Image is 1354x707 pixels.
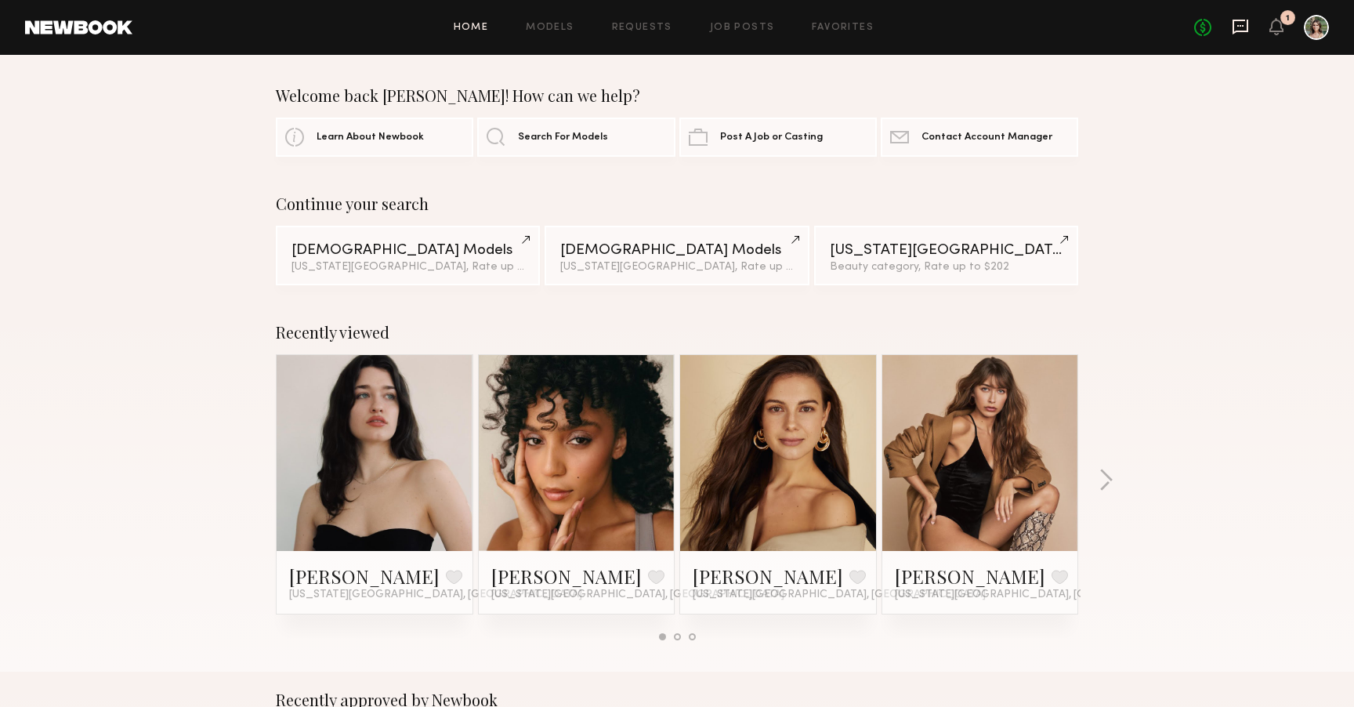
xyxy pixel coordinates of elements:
span: Contact Account Manager [921,132,1052,143]
span: [US_STATE][GEOGRAPHIC_DATA], [GEOGRAPHIC_DATA] [491,589,784,601]
div: [DEMOGRAPHIC_DATA] Models [560,243,793,258]
a: Models [526,23,574,33]
span: [US_STATE][GEOGRAPHIC_DATA], [GEOGRAPHIC_DATA] [289,589,582,601]
div: 1 [1286,14,1290,23]
div: [DEMOGRAPHIC_DATA] Models [291,243,524,258]
div: Continue your search [276,194,1078,213]
a: [DEMOGRAPHIC_DATA] Models[US_STATE][GEOGRAPHIC_DATA], Rate up to $150 [276,226,540,285]
div: [US_STATE][GEOGRAPHIC_DATA] [830,243,1063,258]
a: [DEMOGRAPHIC_DATA] Models[US_STATE][GEOGRAPHIC_DATA], Rate up to $150 [545,226,809,285]
a: [PERSON_NAME] [895,564,1045,589]
div: Recently viewed [276,323,1078,342]
span: Post A Job or Casting [720,132,823,143]
a: [PERSON_NAME] [491,564,642,589]
a: Learn About Newbook [276,118,473,157]
a: Contact Account Manager [881,118,1078,157]
a: Post A Job or Casting [679,118,877,157]
div: [US_STATE][GEOGRAPHIC_DATA], Rate up to $150 [291,262,524,273]
div: [US_STATE][GEOGRAPHIC_DATA], Rate up to $150 [560,262,793,273]
a: Home [454,23,489,33]
div: Beauty category, Rate up to $202 [830,262,1063,273]
span: Search For Models [518,132,608,143]
a: Requests [612,23,672,33]
span: [US_STATE][GEOGRAPHIC_DATA], [GEOGRAPHIC_DATA] [895,589,1188,601]
a: [PERSON_NAME] [289,564,440,589]
a: [PERSON_NAME] [693,564,843,589]
a: Favorites [812,23,874,33]
span: Learn About Newbook [317,132,424,143]
a: Search For Models [477,118,675,157]
a: [US_STATE][GEOGRAPHIC_DATA]Beauty category, Rate up to $202 [814,226,1078,285]
span: [US_STATE][GEOGRAPHIC_DATA], [GEOGRAPHIC_DATA] [693,589,986,601]
div: Welcome back [PERSON_NAME]! How can we help? [276,86,1078,105]
a: Job Posts [710,23,775,33]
